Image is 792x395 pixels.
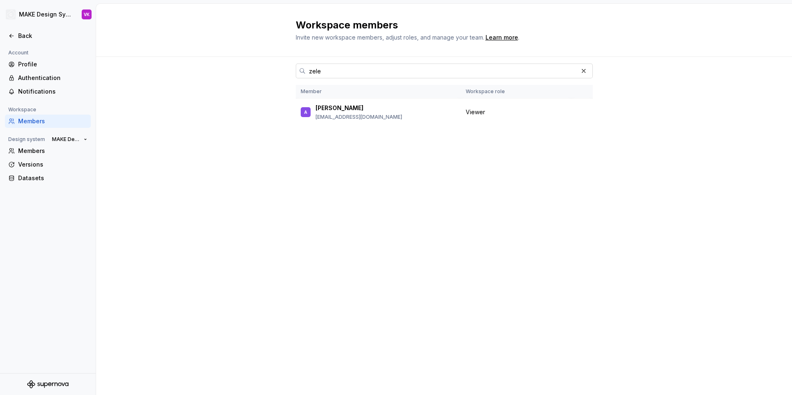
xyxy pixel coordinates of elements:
div: Datasets [18,174,87,182]
a: Members [5,115,91,128]
h2: Workspace members [296,19,583,32]
div: MAKE Design System [19,10,72,19]
div: A [304,108,307,116]
p: [PERSON_NAME] [316,104,363,112]
button: MAKE Design SystemVK [2,5,94,24]
a: Versions [5,158,91,171]
div: Design system [5,134,48,144]
a: Learn more [486,33,518,42]
div: Profile [18,60,87,68]
img: f5634f2a-3c0d-4c0b-9dc3-3862a3e014c7.png [6,9,16,19]
th: Workspace role [461,85,571,99]
span: . [484,35,519,41]
span: Invite new workspace members, adjust roles, and manage your team. [296,34,484,41]
div: Members [18,147,87,155]
a: Authentication [5,71,91,85]
div: Members [18,117,87,125]
a: Datasets [5,172,91,185]
div: Back [18,32,87,40]
th: Member [296,85,461,99]
div: Account [5,48,32,58]
div: VK [84,11,90,18]
div: Authentication [18,74,87,82]
a: Back [5,29,91,42]
span: MAKE Design System [52,136,80,143]
p: [EMAIL_ADDRESS][DOMAIN_NAME] [316,114,402,120]
a: Profile [5,58,91,71]
a: Notifications [5,85,91,98]
span: Viewer [466,108,485,116]
div: Notifications [18,87,87,96]
div: Workspace [5,105,40,115]
div: Versions [18,160,87,169]
input: Search in workspace members... [306,63,578,78]
a: Members [5,144,91,158]
svg: Supernova Logo [27,380,68,388]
